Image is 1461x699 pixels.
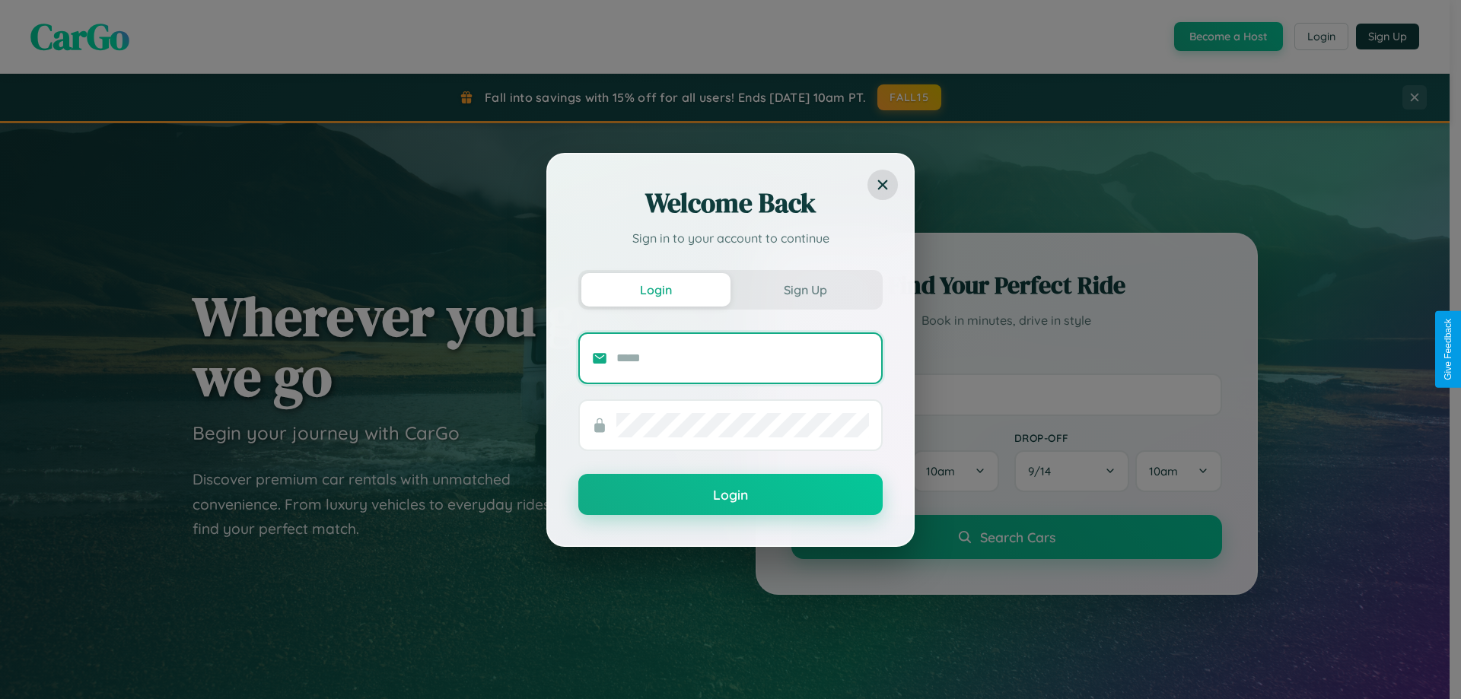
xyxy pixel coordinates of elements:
[578,474,883,515] button: Login
[581,273,730,307] button: Login
[578,185,883,221] h2: Welcome Back
[578,229,883,247] p: Sign in to your account to continue
[1443,319,1453,380] div: Give Feedback
[730,273,880,307] button: Sign Up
